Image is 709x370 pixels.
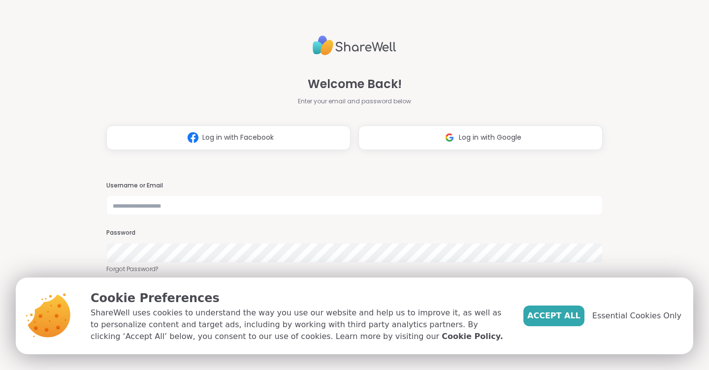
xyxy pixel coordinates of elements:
p: ShareWell uses cookies to understand the way you use our website and help us to improve it, as we... [91,307,508,342]
p: Cookie Preferences [91,289,508,307]
span: Welcome Back! [308,75,402,93]
span: Accept All [527,310,580,322]
button: Log in with Facebook [106,125,351,150]
a: Forgot Password? [106,265,603,274]
img: ShareWell Logo [313,31,396,60]
h3: Username or Email [106,182,603,190]
span: Enter your email and password below [298,97,411,106]
span: Essential Cookies Only [592,310,681,322]
img: ShareWell Logomark [440,128,459,147]
button: Accept All [523,306,584,326]
h3: Password [106,229,603,237]
img: ShareWell Logomark [184,128,202,147]
span: Log in with Facebook [202,132,274,143]
a: Cookie Policy. [442,331,503,342]
span: Log in with Google [459,132,521,143]
button: Log in with Google [358,125,603,150]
